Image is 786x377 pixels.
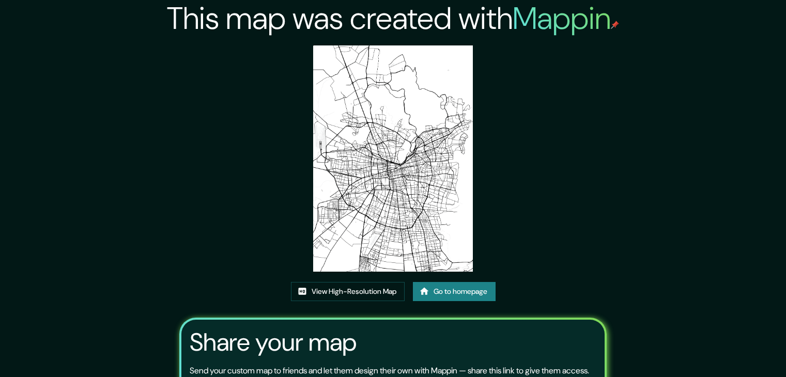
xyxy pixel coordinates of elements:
[291,282,405,301] a: View High-Resolution Map
[694,337,775,366] iframe: Help widget launcher
[190,365,589,377] p: Send your custom map to friends and let them design their own with Mappin — share this link to gi...
[413,282,496,301] a: Go to homepage
[190,328,357,357] h3: Share your map
[313,45,473,272] img: created-map
[611,21,619,29] img: mappin-pin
